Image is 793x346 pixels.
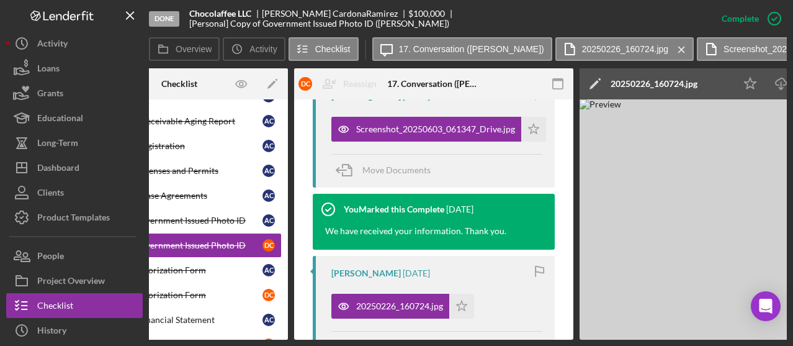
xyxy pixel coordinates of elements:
[189,19,449,29] div: [Personal] Copy of Government Issued Photo ID ([PERSON_NAME])
[102,116,262,126] div: Accounts Receivable Aging Report
[262,314,275,326] div: A C
[6,293,143,318] button: Checklist
[37,244,64,271] div: People
[722,6,759,31] div: Complete
[102,265,262,275] div: Credit Authorization Form
[102,315,262,325] div: Personal Financial Statement
[249,44,277,54] label: Activity
[189,9,251,19] b: Chocolaffee LLC
[262,189,275,202] div: A C
[262,289,275,301] div: D C
[77,158,282,183] a: Business Licenses and PermitsAC
[751,291,781,321] div: Open Intercom Messenger
[102,166,262,176] div: Business Licenses and Permits
[77,283,282,307] a: Credit Authorization FormDC
[298,77,312,91] div: D C
[356,124,515,134] div: Screenshot_20250603_061347_Drive.jpg
[262,115,275,127] div: A C
[176,44,212,54] label: Overview
[6,106,143,130] button: Educational
[37,180,64,208] div: Clients
[582,44,668,54] label: 20250226_160724.jpg
[6,81,143,106] button: Grants
[292,71,389,96] button: DCReassign
[331,268,401,278] div: [PERSON_NAME]
[6,244,143,268] button: People
[6,318,143,343] button: History
[37,268,105,296] div: Project Overview
[77,134,282,158] a: Business RegistrationAC
[37,318,66,346] div: History
[356,301,443,311] div: 20250226_160724.jpg
[325,225,506,237] div: We have received your information. Thank you.
[262,140,275,152] div: A C
[77,307,282,332] a: Personal Financial StatementAC
[37,205,110,233] div: Product Templates
[315,44,351,54] label: Checklist
[161,79,197,89] div: Checklist
[403,268,430,278] time: 2025-04-04 21:16
[102,141,262,151] div: Business Registration
[77,109,282,134] a: Accounts Receivable Aging ReportAC
[6,56,143,81] button: Loans
[709,6,787,31] button: Complete
[331,117,546,142] button: Screenshot_20250603_061347_Drive.jpg
[262,239,275,252] div: D C
[344,204,444,214] div: You Marked this Complete
[262,264,275,276] div: A C
[37,81,63,109] div: Grants
[77,183,282,208] a: Business Lease AgreementsAC
[102,191,262,201] div: Business Lease Agreements
[399,44,544,54] label: 17. Conversation ([PERSON_NAME])
[37,130,78,158] div: Long-Term
[262,9,408,19] div: [PERSON_NAME] CardonaRamirez
[387,79,480,89] div: 17. Conversation ([PERSON_NAME])
[37,56,60,84] div: Loans
[149,37,220,61] button: Overview
[372,37,552,61] button: 17. Conversation ([PERSON_NAME])
[77,233,282,258] a: Copy of Government Issued Photo IDDC
[331,294,474,319] button: 20250226_160724.jpg
[77,208,282,233] a: Copy of Government Issued Photo IDAC
[6,205,143,230] button: Product Templates
[331,155,443,186] button: Move Documents
[6,268,143,293] button: Project Overview
[102,290,262,300] div: Credit Authorization Form
[37,155,79,183] div: Dashboard
[6,130,143,155] button: Long-Term
[149,11,179,27] div: Done
[611,79,697,89] div: 20250226_160724.jpg
[343,71,377,96] div: Reassign
[6,31,143,56] button: Activity
[408,9,445,19] div: $100,000
[37,106,83,134] div: Educational
[77,258,282,283] a: Credit Authorization FormAC
[102,216,262,225] div: Copy of Government Issued Photo ID
[262,165,275,177] div: A C
[6,180,143,205] button: Clients
[362,165,431,175] span: Move Documents
[289,37,359,61] button: Checklist
[37,293,73,321] div: Checklist
[446,204,473,214] time: 2025-05-22 16:45
[223,37,285,61] button: Activity
[102,240,262,250] div: Copy of Government Issued Photo ID
[555,37,694,61] button: 20250226_160724.jpg
[262,214,275,227] div: A C
[6,155,143,180] button: Dashboard
[37,31,68,59] div: Activity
